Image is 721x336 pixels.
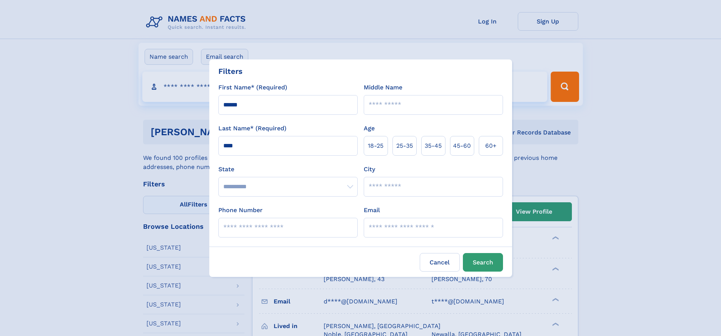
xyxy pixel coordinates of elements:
[364,83,402,92] label: Middle Name
[218,206,263,215] label: Phone Number
[364,124,375,133] label: Age
[368,141,383,150] span: 18‑25
[218,165,358,174] label: State
[364,165,375,174] label: City
[425,141,442,150] span: 35‑45
[218,83,287,92] label: First Name* (Required)
[396,141,413,150] span: 25‑35
[420,253,460,272] label: Cancel
[485,141,497,150] span: 60+
[218,124,287,133] label: Last Name* (Required)
[463,253,503,272] button: Search
[453,141,471,150] span: 45‑60
[218,66,243,77] div: Filters
[364,206,380,215] label: Email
